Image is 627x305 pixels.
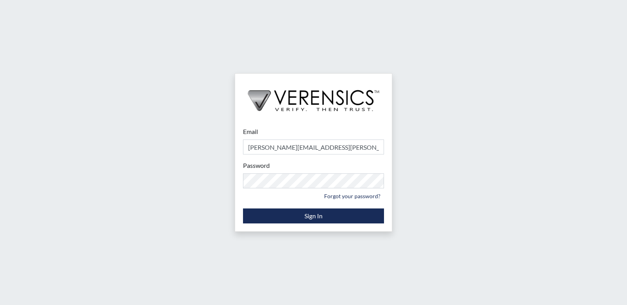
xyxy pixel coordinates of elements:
label: Email [243,127,258,136]
img: logo-wide-black.2aad4157.png [235,74,392,119]
button: Sign In [243,208,384,223]
input: Email [243,139,384,154]
label: Password [243,161,270,170]
a: Forgot your password? [321,190,384,202]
